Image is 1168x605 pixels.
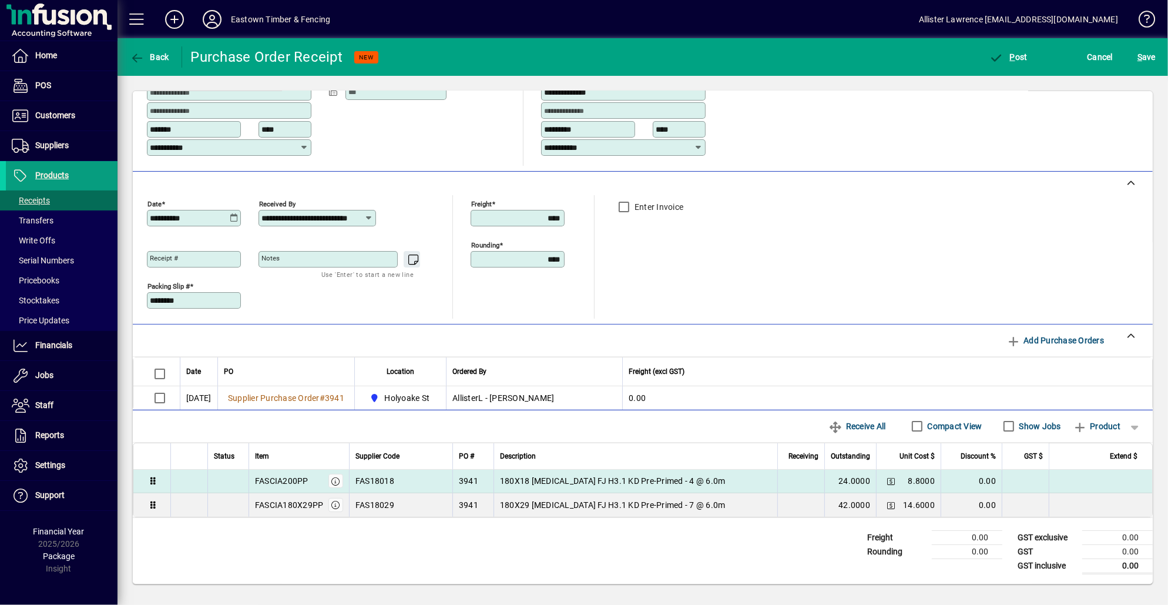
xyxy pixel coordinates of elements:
a: Pricebooks [6,270,118,290]
span: Receive All [828,417,885,436]
a: Jobs [6,361,118,390]
td: Rounding [861,544,932,559]
a: Home [6,41,118,71]
span: PO [224,365,233,378]
span: Receipts [12,196,50,205]
mat-label: Notes [261,254,280,262]
span: Write Offs [12,236,55,245]
td: GST [1012,544,1082,559]
div: Ordered By [452,365,616,378]
td: FAS18018 [349,470,452,493]
div: Purchase Order Receipt [191,48,343,66]
span: # [320,393,325,403]
td: FAS18029 [349,493,452,517]
a: Settings [6,451,118,480]
span: 3941 [325,393,344,403]
a: Reports [6,421,118,450]
span: Customers [35,111,75,120]
a: Support [6,481,118,510]
button: Receive All [824,416,890,437]
a: Write Offs [6,230,118,250]
span: P [1010,52,1015,62]
button: Profile [193,9,231,30]
span: Discount % [961,450,996,463]
span: Outstanding [831,450,870,463]
div: FASCIA200PP [255,475,308,487]
button: Add Purchase Orders [1002,330,1109,351]
td: AllisterL - [PERSON_NAME] [446,386,622,410]
app-page-header-button: Back [118,46,182,68]
label: Show Jobs [1017,420,1061,432]
div: PO [224,365,348,378]
a: Price Updates [6,310,118,330]
span: Add Purchase Orders [1006,331,1104,350]
span: Unit Cost $ [900,450,935,463]
span: ost [989,52,1028,62]
span: Financial Year [33,527,85,536]
a: Staff [6,391,118,420]
span: 14.6000 [903,499,935,511]
span: Supplier Code [355,450,400,463]
span: Suppliers [35,141,69,150]
span: Products [35,171,69,180]
button: Product [1067,416,1126,437]
mat-hint: Use 'Enter' to start a new line [321,268,414,281]
a: Suppliers [6,131,118,161]
td: 3941 [452,493,494,517]
td: 3941 [452,470,494,493]
mat-label: Packing Slip # [147,282,190,290]
span: Extend $ [1110,450,1137,463]
span: Staff [35,400,53,410]
span: Status [214,450,234,463]
span: GST $ [1024,450,1043,463]
mat-label: Date [147,199,162,208]
button: Save [1135,46,1159,68]
mat-label: Receipt # [150,254,178,262]
span: Supplier Purchase Order [228,393,320,403]
td: [DATE] [180,386,217,410]
td: 42.0000 [824,493,876,517]
button: Back [127,46,172,68]
span: 8.8000 [908,475,935,487]
span: Reports [35,430,64,440]
span: ave [1137,48,1156,66]
span: POS [35,81,51,90]
mat-label: Rounding [471,240,499,249]
td: Freight [861,530,932,544]
span: Jobs [35,370,53,380]
span: Settings [35,460,65,470]
div: Freight (excl GST) [629,365,1137,378]
div: Date [186,365,212,378]
td: 24.0000 [824,470,876,493]
button: Change Price Levels [882,497,899,513]
span: Item [255,450,269,463]
button: Change Price Levels [882,473,899,489]
a: Serial Numbers [6,250,118,270]
span: Price Updates [12,316,69,325]
td: 0.00 [1082,544,1153,559]
span: Ordered By [452,365,486,378]
label: Compact View [925,420,982,432]
div: FASCIA180X29PP [255,499,324,511]
mat-label: Received by [259,199,296,208]
span: Financials [35,340,72,350]
a: POS [6,71,118,101]
td: 180X18 [MEDICAL_DATA] FJ H3.1 KD Pre-Primed - 4 @ 6.0m [494,470,777,493]
a: Supplier Purchase Order#3941 [224,392,348,405]
span: Support [35,490,65,500]
span: Receiving [788,450,818,463]
span: Back [130,52,169,62]
td: 0.00 [1082,559,1153,573]
mat-label: Freight [471,199,492,208]
td: 0.00 [932,544,1002,559]
span: Cancel [1088,48,1113,66]
td: 0.00 [941,493,1002,517]
div: Eastown Timber & Fencing [231,10,330,29]
td: 0.00 [932,530,1002,544]
button: Cancel [1085,46,1116,68]
span: Holyoake St [385,392,430,404]
span: Home [35,51,57,60]
span: Date [186,365,201,378]
td: 180X29 [MEDICAL_DATA] FJ H3.1 KD Pre-Primed - 7 @ 6.0m [494,493,777,517]
td: GST exclusive [1012,530,1082,544]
